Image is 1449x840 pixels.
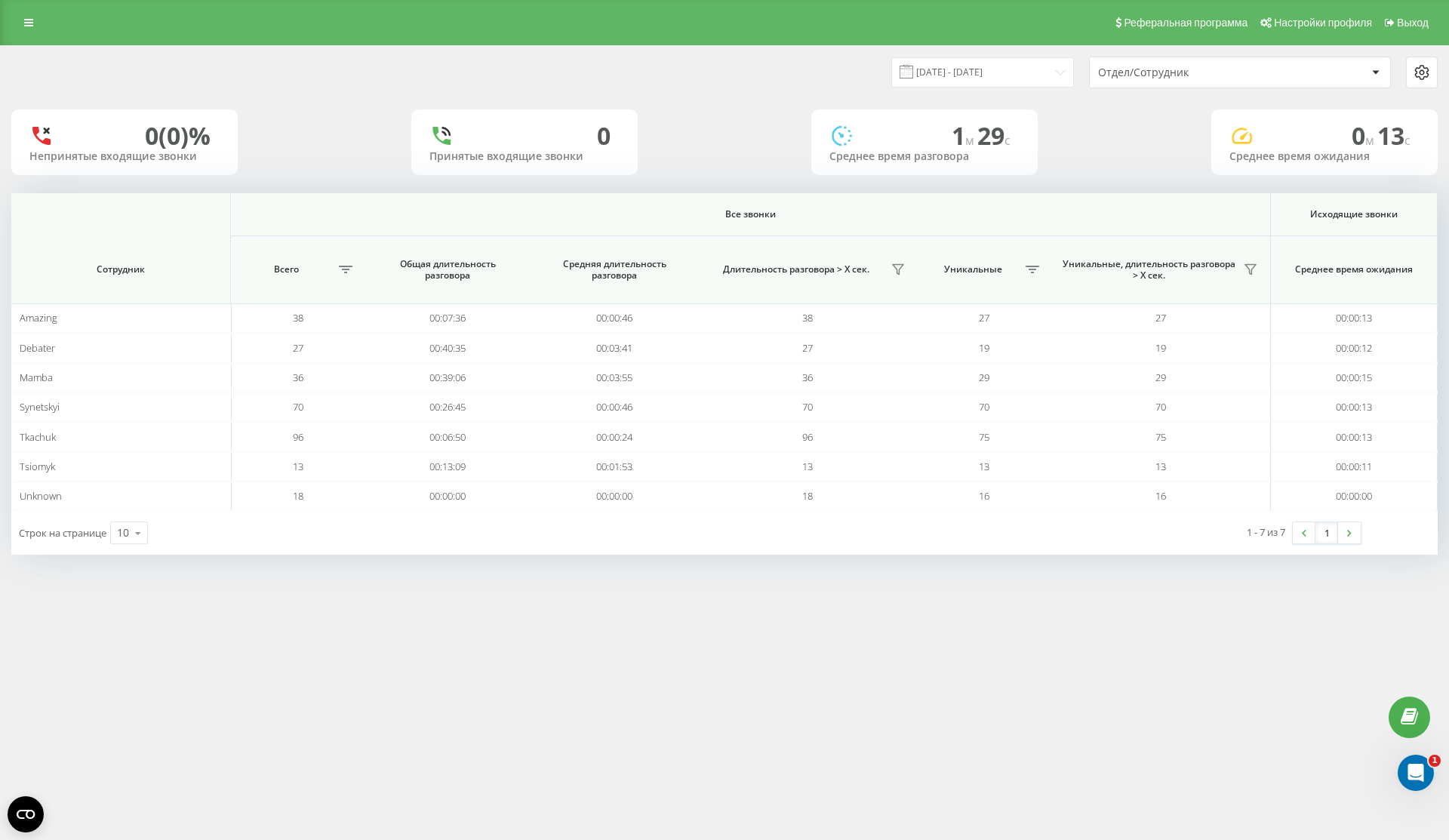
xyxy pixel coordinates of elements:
[365,333,531,362] td: 00:40:35
[20,430,56,444] span: Tkachuk
[979,400,989,414] span: 70
[531,392,698,422] td: 00:00:46
[20,460,55,473] span: Tsiomyk
[145,122,211,150] div: 0 (0)%
[20,400,60,414] span: Synetskyi
[20,311,57,325] span: Amazing
[1247,525,1285,540] div: 1 - 7 из 7
[531,452,698,482] td: 00:01:53
[29,150,220,163] div: Непринятые входящие звонки
[1398,755,1434,791] iframe: Intercom live chat
[1271,452,1438,482] td: 00:00:11
[1155,489,1166,503] span: 16
[293,341,303,355] span: 27
[1315,522,1338,543] a: 1
[365,482,531,511] td: 00:00:00
[546,258,683,282] span: Средняя длительность разговора
[531,422,698,451] td: 00:00:24
[829,150,1020,163] div: Среднее время разговора
[1059,258,1239,282] span: Уникальные, длительность разговора > Х сек.
[365,452,531,482] td: 00:13:09
[802,311,813,325] span: 38
[1155,341,1166,355] span: 19
[1155,430,1166,444] span: 75
[1271,333,1438,362] td: 00:00:12
[1274,17,1372,29] span: Настройки профиля
[1271,392,1438,422] td: 00:00:13
[925,263,1021,275] span: Уникальные
[380,258,516,282] span: Общая длительность разговора
[979,311,989,325] span: 27
[117,525,129,540] div: 10
[1271,363,1438,392] td: 00:00:15
[802,341,813,355] span: 27
[706,263,887,275] span: Длительность разговора > Х сек.
[1155,311,1166,325] span: 27
[802,460,813,473] span: 13
[1271,422,1438,451] td: 00:00:13
[979,341,989,355] span: 19
[238,263,334,275] span: Всего
[802,371,813,384] span: 36
[1271,303,1438,333] td: 00:00:13
[979,489,989,503] span: 16
[802,430,813,444] span: 96
[1429,755,1441,767] span: 1
[979,371,989,384] span: 29
[802,400,813,414] span: 70
[531,363,698,392] td: 00:03:55
[365,363,531,392] td: 00:39:06
[1397,17,1429,29] span: Выход
[293,489,303,503] span: 18
[293,371,303,384] span: 36
[1377,119,1411,152] span: 13
[1098,66,1278,79] div: Отдел/Сотрудник
[429,150,620,163] div: Принятые входящие звонки
[965,132,977,149] span: м
[293,400,303,414] span: 70
[1352,119,1377,152] span: 0
[1404,132,1411,149] span: c
[365,422,531,451] td: 00:06:50
[952,119,977,152] span: 1
[977,119,1011,152] span: 29
[531,333,698,362] td: 00:03:41
[802,489,813,503] span: 18
[365,392,531,422] td: 00:26:45
[597,122,611,150] div: 0
[1155,460,1166,473] span: 13
[1229,150,1420,163] div: Среднее время ожидания
[20,341,55,355] span: Debater
[1286,208,1422,220] span: Исходящие звонки
[1286,263,1422,275] span: Среднее время ожидания
[1004,132,1011,149] span: c
[293,311,303,325] span: 38
[979,460,989,473] span: 13
[1271,482,1438,511] td: 00:00:00
[531,482,698,511] td: 00:00:00
[293,460,303,473] span: 13
[365,303,531,333] td: 00:07:36
[19,526,106,540] span: Строк на странице
[1155,371,1166,384] span: 29
[979,430,989,444] span: 75
[293,430,303,444] span: 96
[1155,400,1166,414] span: 70
[1124,17,1247,29] span: Реферальная программа
[531,303,698,333] td: 00:00:46
[29,263,213,275] span: Сотрудник
[8,796,44,832] button: Open CMP widget
[290,208,1211,220] span: Все звонки
[20,371,53,384] span: Mamba
[20,489,62,503] span: Unknown
[1365,132,1377,149] span: м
